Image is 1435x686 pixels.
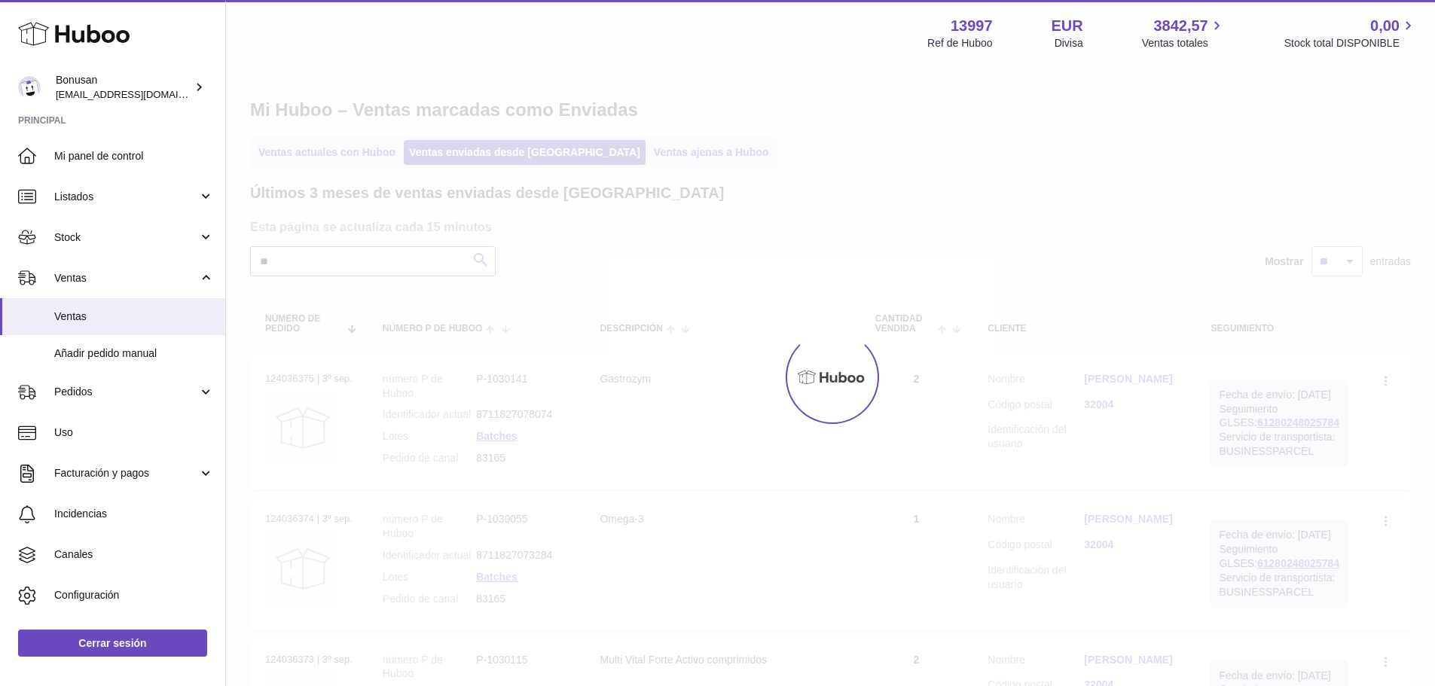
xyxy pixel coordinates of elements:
span: Pedidos [54,385,198,399]
div: Divisa [1055,36,1083,50]
span: Stock total DISPONIBLE [1284,36,1417,50]
span: 0,00 [1370,16,1400,36]
span: Añadir pedido manual [54,346,214,361]
span: Canales [54,547,214,562]
span: Uso [54,425,214,440]
span: Mi panel de control [54,149,214,163]
strong: EUR [1052,16,1083,36]
div: Bonusan [56,73,191,102]
span: Facturación y pagos [54,466,198,480]
span: Configuración [54,588,214,602]
span: 3842,57 [1153,16,1208,36]
a: 0,00 Stock total DISPONIBLE [1284,16,1417,50]
a: 3842,57 Ventas totales [1142,16,1226,50]
span: Ventas totales [1142,36,1226,50]
div: Ref de Huboo [927,36,992,50]
span: Listados [54,190,198,204]
strong: 13997 [951,16,993,36]
span: Incidencias [54,507,214,521]
span: Ventas [54,271,198,285]
a: Cerrar sesión [18,630,207,657]
span: Ventas [54,309,214,324]
span: [EMAIL_ADDRESS][DOMAIN_NAME] [56,88,221,100]
img: info@bonusan.es [18,76,41,99]
span: Stock [54,230,198,245]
